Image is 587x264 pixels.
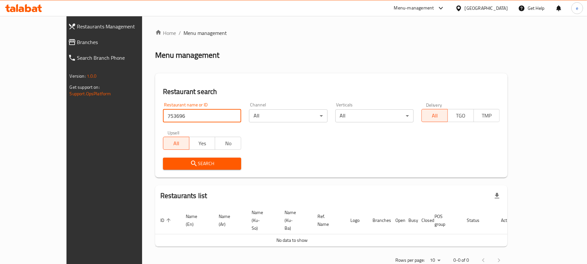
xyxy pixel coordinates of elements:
[215,137,241,150] button: No
[317,212,337,228] span: Ref. Name
[77,54,159,62] span: Search Branch Phone
[63,19,165,34] a: Restaurants Management
[496,207,518,234] th: Action
[192,139,213,148] span: Yes
[163,87,500,97] h2: Restaurant search
[70,83,100,91] span: Get support on:
[426,102,442,107] label: Delivery
[421,109,448,122] button: All
[163,137,189,150] button: All
[70,89,111,98] a: Support.OpsPlatform
[450,111,471,120] span: TGO
[160,216,173,224] span: ID
[186,212,206,228] span: Name (En)
[63,34,165,50] a: Branches
[155,29,508,37] nav: breadcrumb
[390,207,403,234] th: Open
[166,139,187,148] span: All
[477,111,497,120] span: TMP
[77,23,159,30] span: Restaurants Management
[218,139,239,148] span: No
[163,158,241,170] button: Search
[434,212,454,228] span: POS group
[183,29,227,37] span: Menu management
[424,111,445,120] span: All
[345,207,367,234] th: Logo
[70,72,86,80] span: Version:
[155,50,219,60] h2: Menu management
[252,209,271,232] span: Name (Ku-So)
[448,109,474,122] button: TGO
[465,5,508,12] div: [GEOGRAPHIC_DATA]
[87,72,97,80] span: 1.0.0
[155,29,176,37] a: Home
[160,191,207,201] h2: Restaurants list
[155,207,518,247] table: enhanced table
[77,38,159,46] span: Branches
[335,109,414,122] div: All
[576,5,578,12] span: e
[489,188,505,204] div: Export file
[189,137,215,150] button: Yes
[403,207,416,234] th: Busy
[285,209,304,232] span: Name (Ku-Ba)
[168,160,236,168] span: Search
[249,109,327,122] div: All
[63,50,165,66] a: Search Branch Phone
[416,207,429,234] th: Closed
[474,109,500,122] button: TMP
[394,4,434,12] div: Menu-management
[168,130,180,135] label: Upsell
[219,212,239,228] span: Name (Ar)
[276,236,308,244] span: No data to show
[467,216,488,224] span: Status
[163,109,241,122] input: Search for restaurant name or ID..
[367,207,390,234] th: Branches
[179,29,181,37] li: /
